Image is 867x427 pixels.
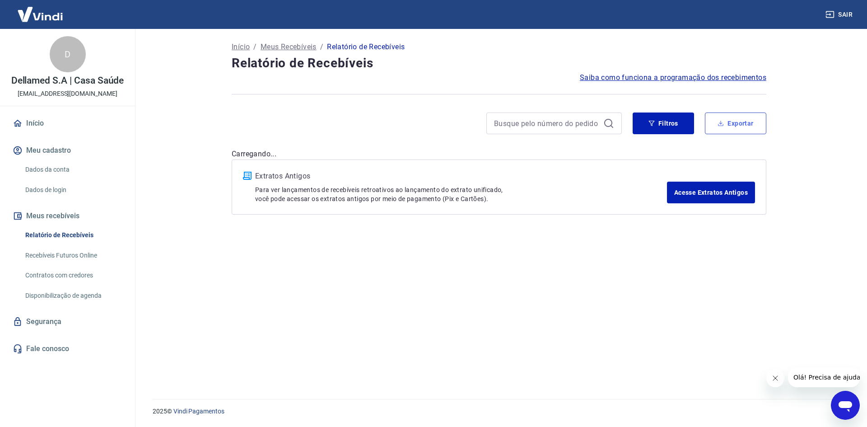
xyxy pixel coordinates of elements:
iframe: Botão para abrir a janela de mensagens [831,391,860,420]
input: Busque pelo número do pedido [494,117,600,130]
a: Disponibilização de agenda [22,286,124,305]
button: Meus recebíveis [11,206,124,226]
button: Exportar [705,113,766,134]
a: Acesse Extratos Antigos [667,182,755,203]
a: Relatório de Recebíveis [22,226,124,244]
a: Dados de login [22,181,124,199]
a: Segurança [11,312,124,332]
span: Olá! Precisa de ajuda? [5,6,76,14]
p: / [253,42,256,52]
h4: Relatório de Recebíveis [232,54,766,72]
a: Vindi Pagamentos [173,408,224,415]
a: Meus Recebíveis [261,42,317,52]
a: Início [232,42,250,52]
p: / [320,42,323,52]
button: Meu cadastro [11,141,124,160]
button: Sair [824,6,856,23]
a: Saiba como funciona a programação dos recebimentos [580,72,766,83]
p: Dellamed S.A | Casa Saúde [11,76,124,85]
a: Dados da conta [22,160,124,179]
img: ícone [243,172,252,180]
p: Extratos Antigos [255,171,667,182]
div: D [50,36,86,72]
p: [EMAIL_ADDRESS][DOMAIN_NAME] [18,89,117,99]
p: Relatório de Recebíveis [327,42,405,52]
a: Fale conosco [11,339,124,359]
a: Recebíveis Futuros Online [22,246,124,265]
p: 2025 © [153,407,845,416]
p: Para ver lançamentos de recebíveis retroativos ao lançamento do extrato unificado, você pode aces... [255,185,667,203]
img: Vindi [11,0,70,28]
a: Início [11,113,124,133]
button: Filtros [633,113,694,134]
p: Carregando... [232,149,766,160]
iframe: Fechar mensagem [766,369,784,387]
iframe: Mensagem da empresa [788,367,860,387]
a: Contratos com credores [22,266,124,285]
